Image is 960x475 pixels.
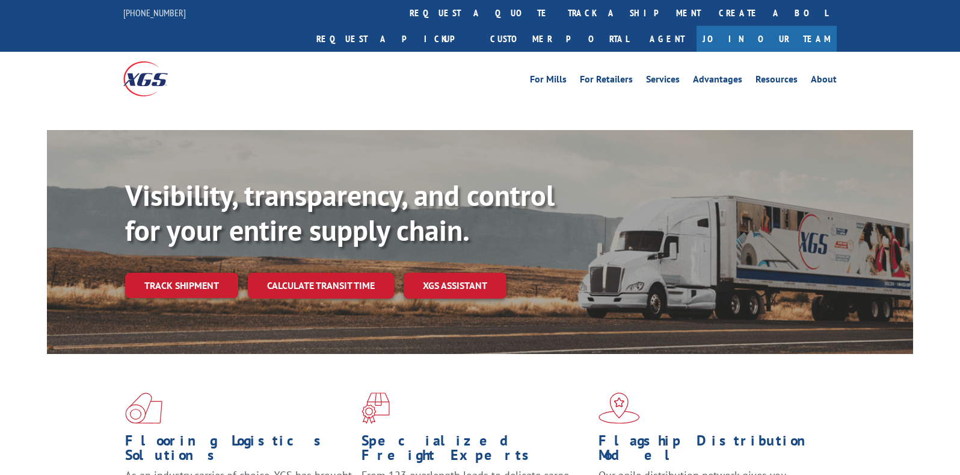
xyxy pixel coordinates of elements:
a: For Mills [530,75,567,88]
h1: Specialized Freight Experts [362,433,589,468]
img: xgs-icon-focused-on-flooring-red [362,393,390,424]
img: xgs-icon-total-supply-chain-intelligence-red [125,393,162,424]
a: Track shipment [125,273,238,298]
a: Advantages [693,75,742,88]
b: Visibility, transparency, and control for your entire supply chain. [125,176,555,249]
a: Resources [755,75,798,88]
a: XGS ASSISTANT [404,273,506,299]
a: Join Our Team [697,26,837,52]
a: Customer Portal [481,26,638,52]
a: About [811,75,837,88]
a: Calculate transit time [248,273,394,299]
a: [PHONE_NUMBER] [123,7,186,19]
a: Agent [638,26,697,52]
h1: Flagship Distribution Model [598,433,826,468]
h1: Flooring Logistics Solutions [125,433,352,468]
img: xgs-icon-flagship-distribution-model-red [598,393,640,424]
a: Services [646,75,680,88]
a: For Retailers [580,75,633,88]
a: Request a pickup [307,26,481,52]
